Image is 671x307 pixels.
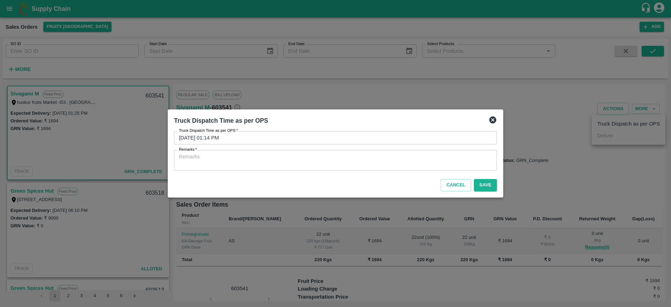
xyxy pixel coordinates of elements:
input: Choose date, selected date is Aug 29, 2025 [174,131,492,144]
label: Remarks [179,147,197,152]
button: Save [474,179,497,191]
button: Cancel [441,179,471,191]
label: Truck Dispatch Time as per OPS [179,128,238,134]
b: Truck Dispatch Time as per OPS [174,117,268,124]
